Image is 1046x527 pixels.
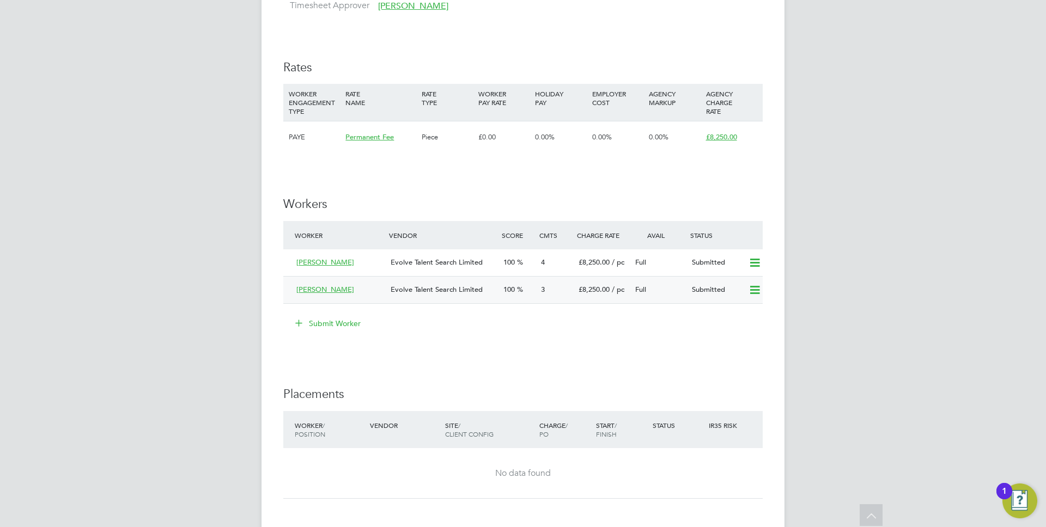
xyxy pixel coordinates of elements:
span: 100 [503,285,515,294]
span: Permanent Fee [345,132,394,142]
div: Status [688,225,763,245]
span: 3 [541,285,545,294]
span: / pc [612,258,624,267]
span: / Position [295,421,325,438]
div: HOLIDAY PAY [532,84,589,112]
span: / PO [539,421,568,438]
span: Full [635,258,646,267]
div: Piece [419,121,476,153]
button: Submit Worker [288,315,369,332]
div: Vendor [367,415,442,435]
div: Charge Rate [574,225,631,245]
div: Vendor [386,225,499,245]
div: 1 [1002,491,1007,505]
span: Evolve Talent Search Limited [391,285,483,294]
div: AGENCY MARKUP [646,84,703,112]
span: £8,250.00 [579,258,610,267]
span: 0.00% [649,132,668,142]
div: EMPLOYER COST [589,84,646,112]
span: [PERSON_NAME] [296,285,354,294]
span: 0.00% [535,132,555,142]
span: £8,250.00 [579,285,610,294]
div: No data found [294,468,752,479]
div: Score [499,225,537,245]
span: 100 [503,258,515,267]
div: WORKER PAY RATE [476,84,532,112]
span: [PERSON_NAME] [378,1,448,11]
h3: Placements [283,387,763,402]
span: Evolve Talent Search Limited [391,258,483,267]
h3: Workers [283,197,763,212]
div: Avail [631,225,688,245]
div: Start [593,415,650,444]
div: Status [650,415,707,435]
span: 0.00% [592,132,612,142]
button: Open Resource Center, 1 new notification [1002,483,1037,518]
span: 4 [541,258,545,267]
div: AGENCY CHARGE RATE [703,84,760,121]
div: WORKER ENGAGEMENT TYPE [286,84,343,121]
div: RATE NAME [343,84,418,112]
div: Worker [292,415,367,444]
div: Submitted [688,281,744,299]
div: Site [442,415,537,444]
div: IR35 Risk [706,415,744,435]
div: RATE TYPE [419,84,476,112]
span: Full [635,285,646,294]
div: £0.00 [476,121,532,153]
span: £8,250.00 [706,132,737,142]
div: Charge [537,415,593,444]
div: Submitted [688,254,744,272]
span: [PERSON_NAME] [296,258,354,267]
span: / Client Config [445,421,494,438]
span: / pc [612,285,624,294]
div: PAYE [286,121,343,153]
div: Cmts [537,225,574,245]
div: Worker [292,225,386,245]
span: / Finish [596,421,617,438]
h3: Rates [283,60,763,76]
